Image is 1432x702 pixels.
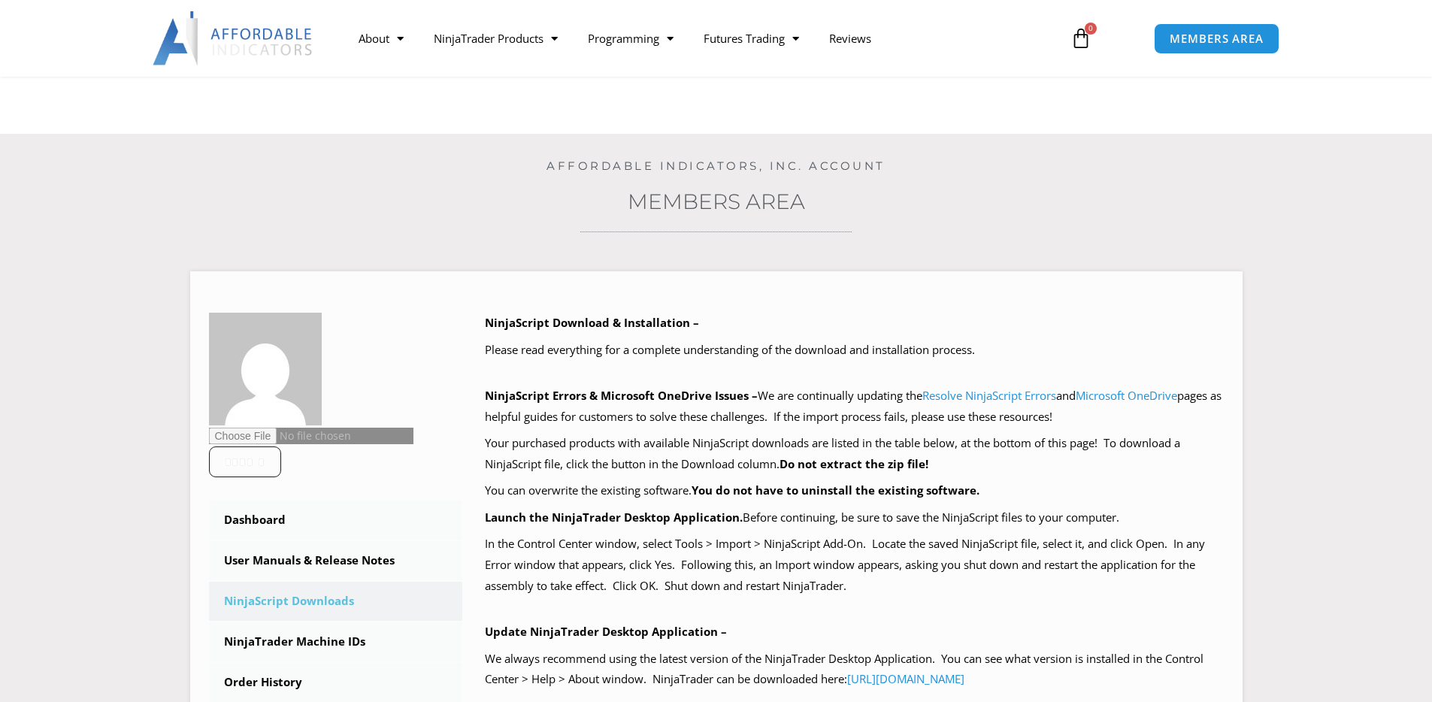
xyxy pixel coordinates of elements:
[209,313,322,425] img: 2721c01598556bda1d2a9717838a2bb04cb0710e20071773bac20f7d7bd24ce8
[485,507,1224,528] p: Before continuing, be sure to save the NinjaScript files to your computer.
[847,671,964,686] a: [URL][DOMAIN_NAME]
[922,388,1056,403] a: Resolve NinjaScript Errors
[692,483,979,498] b: You do not have to uninstall the existing software.
[344,21,419,56] a: About
[209,622,463,661] a: NinjaTrader Machine IDs
[209,541,463,580] a: User Manuals & Release Notes
[209,582,463,621] a: NinjaScript Downloads
[546,159,886,173] a: Affordable Indicators, Inc. Account
[1154,23,1279,54] a: MEMBERS AREA
[573,21,689,56] a: Programming
[485,315,699,330] b: NinjaScript Download & Installation –
[485,340,1224,361] p: Please read everything for a complete understanding of the download and installation process.
[485,480,1224,501] p: You can overwrite the existing software.
[689,21,814,56] a: Futures Trading
[485,388,758,403] b: NinjaScript Errors & Microsoft OneDrive Issues –
[485,649,1224,691] p: We always recommend using the latest version of the NinjaTrader Desktop Application. You can see ...
[485,510,743,525] b: Launch the NinjaTrader Desktop Application.
[628,189,805,214] a: Members Area
[419,21,573,56] a: NinjaTrader Products
[209,501,463,540] a: Dashboard
[485,624,727,639] b: Update NinjaTrader Desktop Application –
[153,11,314,65] img: LogoAI | Affordable Indicators – NinjaTrader
[1048,17,1114,60] a: 0
[1170,33,1264,44] span: MEMBERS AREA
[485,386,1224,428] p: We are continually updating the and pages as helpful guides for customers to solve these challeng...
[814,21,886,56] a: Reviews
[344,21,1053,56] nav: Menu
[1085,23,1097,35] span: 0
[209,663,463,702] a: Order History
[485,534,1224,597] p: In the Control Center window, select Tools > Import > NinjaScript Add-On. Locate the saved NinjaS...
[485,433,1224,475] p: Your purchased products with available NinjaScript downloads are listed in the table below, at th...
[780,456,928,471] b: Do not extract the zip file!
[1076,388,1177,403] a: Microsoft OneDrive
